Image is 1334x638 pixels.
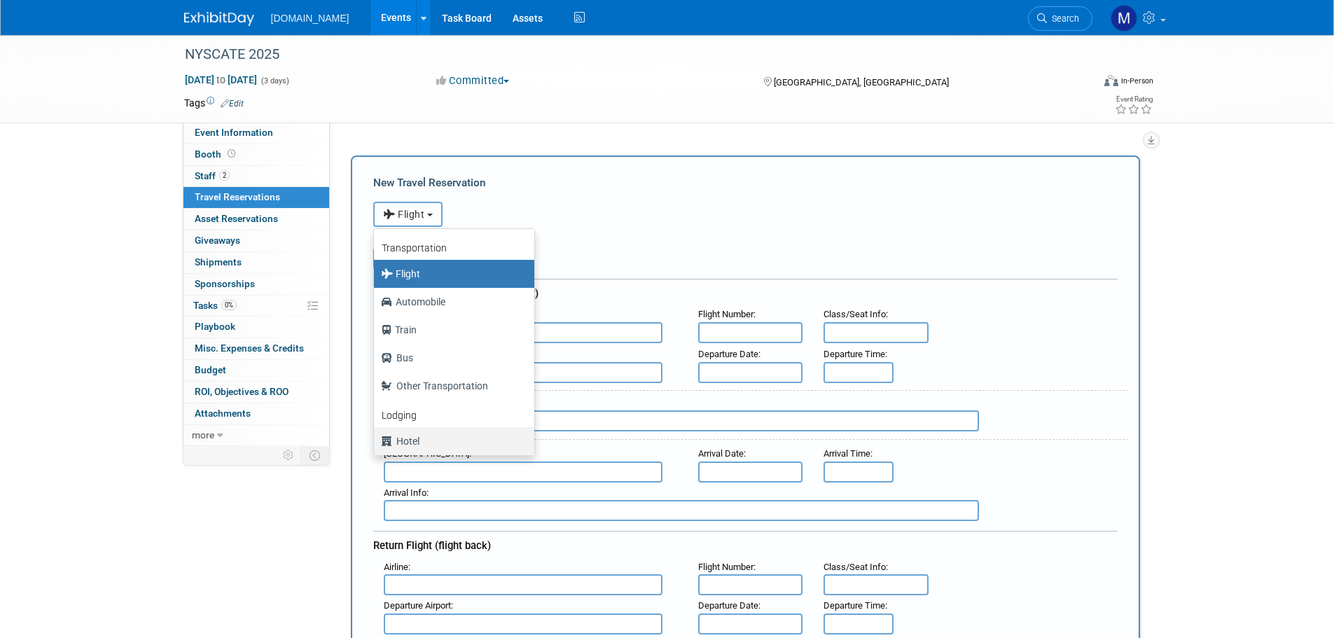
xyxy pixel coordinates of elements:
[381,291,520,313] label: Automobile
[698,349,758,359] span: Departure Date
[698,349,760,359] small: :
[824,309,888,319] small: :
[192,429,214,441] span: more
[260,76,289,85] span: (3 days)
[225,148,238,159] span: Booth not reserved yet
[183,425,329,446] a: more
[183,403,329,424] a: Attachments
[381,263,520,285] label: Flight
[1028,6,1092,31] a: Search
[384,562,408,572] span: Airline
[384,600,451,611] span: Departure Airport
[183,144,329,165] a: Booth
[183,209,329,230] a: Asset Reservations
[183,360,329,381] a: Budget
[381,375,520,397] label: Other Transportation
[183,252,329,273] a: Shipments
[698,562,753,572] span: Flight Number
[183,296,329,317] a: Tasks0%
[824,562,888,572] small: :
[1120,76,1153,86] div: In-Person
[195,278,255,289] span: Sponsorships
[824,562,886,572] span: Class/Seat Info
[431,74,515,88] button: Committed
[382,242,447,254] b: Transportation
[221,300,237,310] span: 0%
[1111,5,1137,32] img: Mark Menzella
[195,191,280,202] span: Travel Reservations
[271,13,349,24] span: [DOMAIN_NAME]
[1010,73,1154,94] div: Event Format
[300,446,329,464] td: Toggle Event Tabs
[373,227,1118,248] div: Booking Confirmation Number:
[195,408,251,419] span: Attachments
[384,562,410,572] small: :
[824,600,887,611] small: :
[698,600,758,611] span: Departure Date
[195,170,230,181] span: Staff
[383,209,425,220] span: Flight
[824,349,887,359] small: :
[214,74,228,85] span: to
[824,448,870,459] span: Arrival Time
[195,256,242,268] span: Shipments
[195,235,240,246] span: Giveaways
[183,187,329,208] a: Travel Reservations
[195,321,235,332] span: Playbook
[183,274,329,295] a: Sponsorships
[184,74,258,86] span: [DATE] [DATE]
[698,562,756,572] small: :
[183,123,329,144] a: Event Information
[373,202,443,227] button: Flight
[373,175,1118,190] div: New Travel Reservation
[381,430,520,452] label: Hotel
[195,148,238,160] span: Booth
[195,364,226,375] span: Budget
[824,349,885,359] span: Departure Time
[193,300,237,311] span: Tasks
[374,233,534,260] a: Transportation
[774,77,949,88] span: [GEOGRAPHIC_DATA], [GEOGRAPHIC_DATA]
[195,342,304,354] span: Misc. Expenses & Credits
[1115,96,1153,103] div: Event Rating
[183,166,329,187] a: Staff2
[184,12,254,26] img: ExhibitDay
[219,170,230,181] span: 2
[824,448,873,459] small: :
[374,400,534,427] a: Lodging
[221,99,244,109] a: Edit
[195,127,273,138] span: Event Information
[698,448,744,459] span: Arrival Date
[183,230,329,251] a: Giveaways
[384,600,453,611] small: :
[195,213,278,224] span: Asset Reservations
[698,309,756,319] small: :
[382,410,417,421] b: Lodging
[824,309,886,319] span: Class/Seat Info
[698,448,746,459] small: :
[373,539,491,552] span: Return Flight (flight back)
[1047,13,1079,24] span: Search
[698,309,753,319] span: Flight Number
[1104,75,1118,86] img: Format-Inperson.png
[195,386,289,397] span: ROI, Objectives & ROO
[277,446,301,464] td: Personalize Event Tab Strip
[698,600,760,611] small: :
[8,6,724,20] body: Rich Text Area. Press ALT-0 for help.
[384,487,426,498] span: Arrival Info
[184,96,244,110] td: Tags
[381,347,520,369] label: Bus
[180,42,1071,67] div: NYSCATE 2025
[381,319,520,341] label: Train
[183,382,329,403] a: ROI, Objectives & ROO
[183,338,329,359] a: Misc. Expenses & Credits
[183,317,329,338] a: Playbook
[384,487,429,498] small: :
[824,600,885,611] span: Departure Time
